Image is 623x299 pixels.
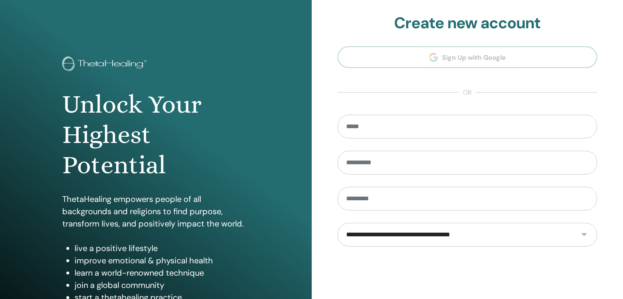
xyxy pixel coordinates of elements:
[459,88,476,97] span: or
[338,14,598,33] h2: Create new account
[75,242,249,254] li: live a positive lifestyle
[405,259,530,291] iframe: reCAPTCHA
[75,267,249,279] li: learn a world-renowned technique
[75,254,249,267] li: improve emotional & physical health
[62,89,249,181] h1: Unlock Your Highest Potential
[62,193,249,230] p: ThetaHealing empowers people of all backgrounds and religions to find purpose, transform lives, a...
[75,279,249,291] li: join a global community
